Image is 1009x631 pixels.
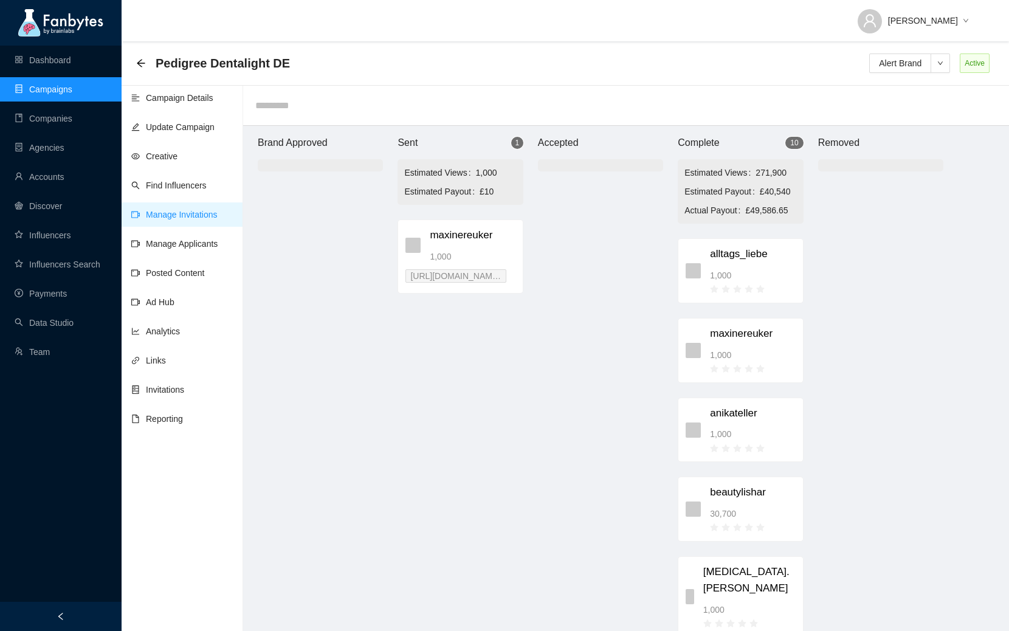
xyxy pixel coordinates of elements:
[678,135,719,150] article: Complete
[733,444,742,453] span: star
[703,619,712,628] span: star
[131,268,205,278] a: video-cameraPosted Content
[738,619,746,628] span: star
[131,122,215,132] a: editUpdate Campaign
[733,523,742,532] span: star
[131,181,207,190] a: searchFind Influencers
[398,219,523,294] div: maxinereuker1,000[URL][DOMAIN_NAME]/invitation/hub/97c7a4dc
[15,114,72,123] a: bookCompanies
[156,53,290,73] span: Pedigree Dentalight DE
[760,185,797,198] span: £40,540
[931,60,949,66] span: down
[404,185,480,198] span: Estimated Payout
[15,260,100,269] a: starInfluencers Search
[430,227,515,244] span: maxinereuker
[710,523,718,532] span: star
[678,477,803,542] div: beautylishar30,700
[756,523,765,532] span: star
[756,365,765,373] span: star
[15,84,72,94] a: databaseCampaigns
[785,137,803,149] sup: 10
[15,143,64,153] a: containerAgencies
[15,347,50,357] a: usergroup-addTeam
[960,53,990,73] span: Active
[794,139,799,147] span: 0
[749,619,758,628] span: star
[684,166,756,179] span: Estimated Views
[131,239,218,249] a: video-cameraManage Applicants
[879,57,921,70] span: Alert Brand
[131,385,184,395] a: hddInvitations
[703,603,725,616] span: 1,000
[410,270,501,282] span: [URL][DOMAIN_NAME] /invitation/hub/ 97c7a4dc
[678,398,803,463] div: anikateller1,000
[710,365,718,373] span: star
[756,285,765,294] span: star
[131,210,218,219] a: video-cameraManage Invitations
[136,58,146,68] span: arrow-left
[678,238,803,303] div: alltags_liebe1,000
[733,285,742,294] span: star
[15,289,67,298] a: pay-circlePayments
[745,285,753,294] span: star
[963,18,969,25] span: down
[710,348,731,362] span: 1,000
[131,297,174,307] a: video-cameraAd Hub
[476,166,517,179] span: 1,000
[678,318,803,383] div: maxinereuker1,000
[15,55,71,65] a: appstoreDashboard
[869,53,931,73] button: Alert Brand
[57,612,65,621] span: left
[745,444,753,453] span: star
[721,523,730,532] span: star
[726,619,735,628] span: star
[710,507,736,520] span: 30,700
[745,365,753,373] span: star
[863,13,877,28] span: user
[131,93,213,103] a: align-leftCampaign Details
[131,151,177,161] a: eyeCreative
[888,14,958,27] span: [PERSON_NAME]
[684,204,745,217] span: Actual Payout
[756,166,796,179] span: 271,900
[790,139,794,147] span: 1
[404,166,475,179] span: Estimated Views
[818,135,859,150] article: Removed
[746,204,797,217] span: £49,586.65
[931,53,950,73] button: down
[721,365,730,373] span: star
[480,185,517,198] span: £10
[710,484,795,501] span: beautylishar
[710,285,718,294] span: star
[721,285,730,294] span: star
[848,6,979,26] button: [PERSON_NAME]down
[684,185,760,198] span: Estimated Payout
[715,619,723,628] span: star
[258,135,328,150] article: Brand Approved
[710,444,718,453] span: star
[710,246,795,263] span: alltags_liebe
[710,269,731,282] span: 1,000
[15,201,62,211] a: radar-chartDiscover
[703,564,796,596] span: [MEDICAL_DATA].[PERSON_NAME]
[131,356,166,365] a: linkLinks
[733,365,742,373] span: star
[131,414,183,424] a: fileReporting
[15,172,64,182] a: userAccounts
[131,326,180,336] a: line-chartAnalytics
[756,444,765,453] span: star
[398,135,418,150] article: Sent
[710,427,731,441] span: 1,000
[745,523,753,532] span: star
[710,405,795,422] span: anikateller
[15,230,71,240] a: starInfluencers
[538,135,579,150] article: Accepted
[721,444,730,453] span: star
[710,326,795,342] span: maxinereuker
[511,137,523,149] sup: 1
[515,139,519,147] span: 1
[15,318,74,328] a: searchData Studio
[136,58,146,69] div: Back
[430,250,451,263] span: 1,000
